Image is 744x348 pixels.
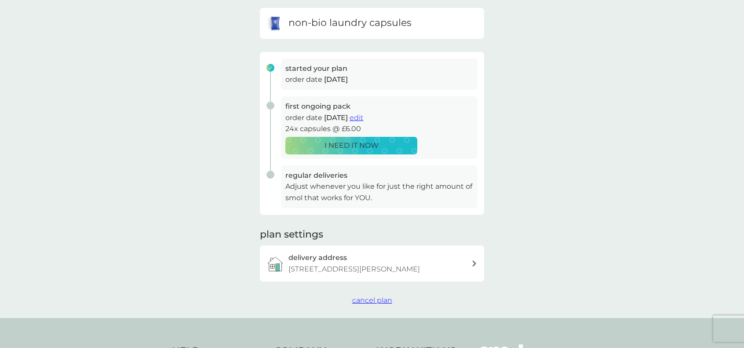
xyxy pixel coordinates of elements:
p: [STREET_ADDRESS][PERSON_NAME] [288,264,420,275]
p: Adjust whenever you like for just the right amount of smol that works for YOU. [285,181,473,203]
h3: delivery address [288,252,347,264]
h2: plan settings [260,228,323,242]
h6: non-bio laundry capsules [288,16,412,30]
p: order date [285,74,473,85]
button: cancel plan [352,295,392,306]
button: edit [350,112,363,124]
h3: started your plan [285,63,473,74]
span: [DATE] [324,114,348,122]
span: [DATE] [324,75,348,84]
img: non-bio laundry capsules [266,15,284,32]
h3: first ongoing pack [285,101,473,112]
span: cancel plan [352,296,392,304]
button: I NEED IT NOW [285,137,417,154]
p: I NEED IT NOW [325,140,379,151]
span: edit [350,114,363,122]
h3: regular deliveries [285,170,473,181]
a: delivery address[STREET_ADDRESS][PERSON_NAME] [260,245,484,281]
p: 24x capsules @ £6.00 [285,123,473,135]
p: order date [285,112,473,124]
